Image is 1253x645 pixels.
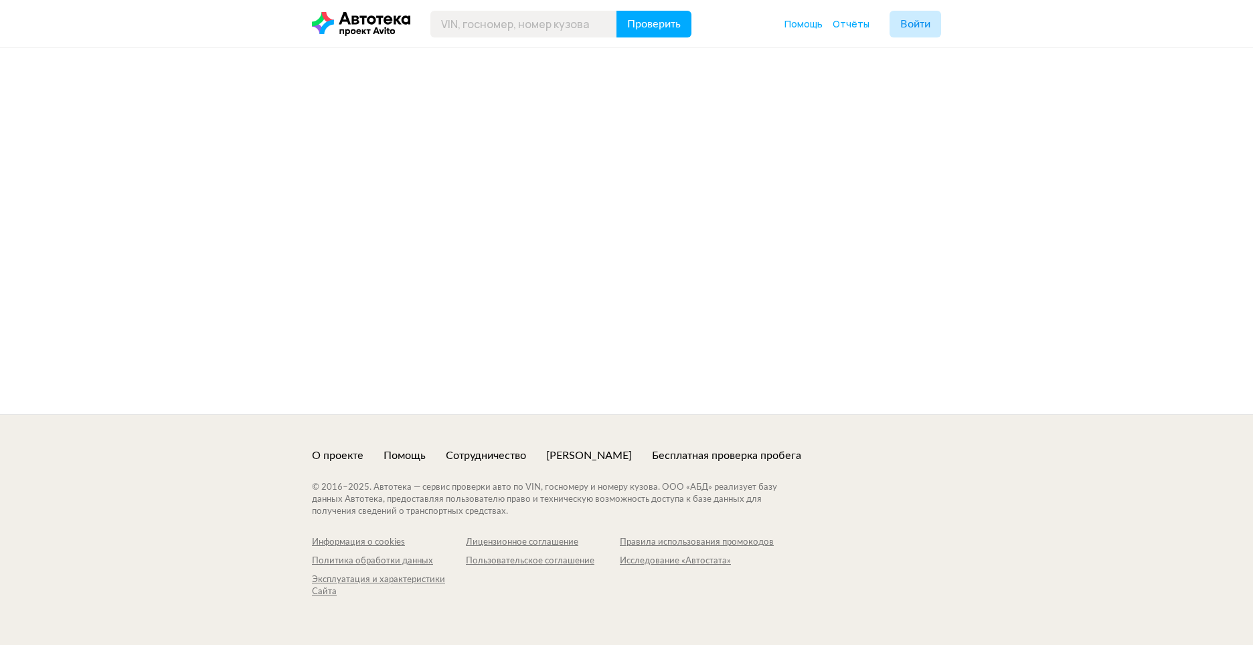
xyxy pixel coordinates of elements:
a: [PERSON_NAME] [546,448,632,463]
a: Эксплуатация и характеристики Сайта [312,574,466,598]
a: Отчёты [833,17,869,31]
span: Отчёты [833,17,869,30]
div: © 2016– 2025 . Автотека — сервис проверки авто по VIN, госномеру и номеру кузова. ООО «АБД» реали... [312,482,804,518]
span: Войти [900,19,930,29]
button: Войти [890,11,941,37]
span: Проверить [627,19,681,29]
input: VIN, госномер, номер кузова [430,11,617,37]
a: Информация о cookies [312,537,466,549]
a: Правила использования промокодов [620,537,774,549]
a: Сотрудничество [446,448,526,463]
a: Помощь [784,17,823,31]
span: Помощь [784,17,823,30]
a: Бесплатная проверка пробега [652,448,801,463]
a: Политика обработки данных [312,555,466,567]
a: Исследование «Автостата» [620,555,774,567]
button: Проверить [616,11,691,37]
a: Помощь [384,448,426,463]
a: Пользовательское соглашение [466,555,620,567]
a: Лицензионное соглашение [466,537,620,549]
a: О проекте [312,448,363,463]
